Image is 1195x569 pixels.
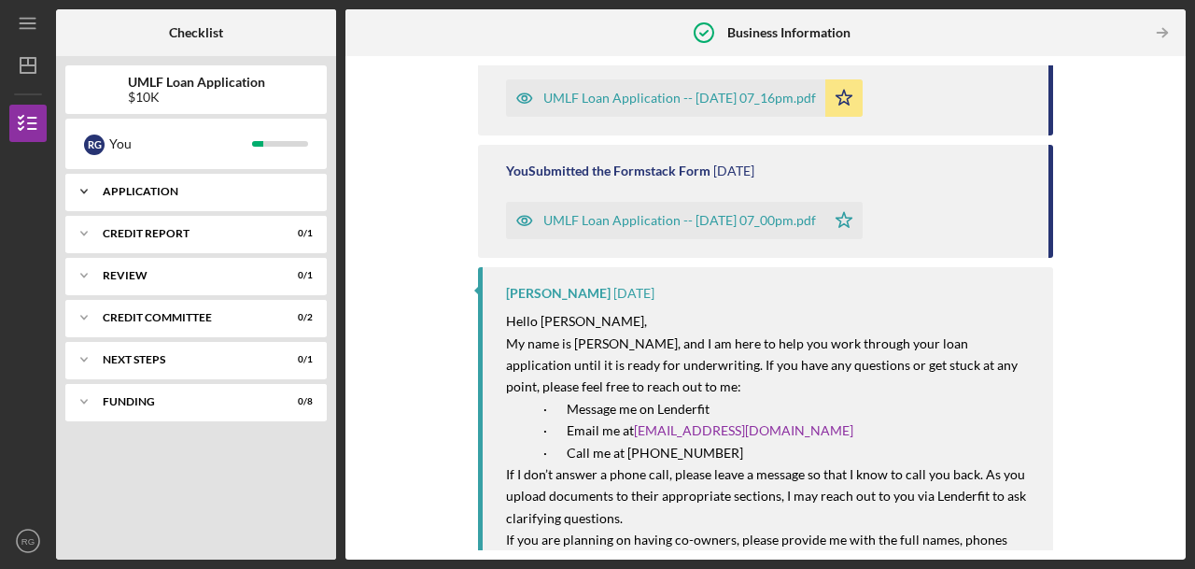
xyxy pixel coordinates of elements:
[21,536,35,547] text: RG
[506,286,611,301] div: [PERSON_NAME]
[506,313,647,329] span: Hello [PERSON_NAME],
[543,445,547,461] span: ·
[727,25,851,40] b: Business Information
[103,396,266,407] div: Funding
[103,186,303,197] div: Application
[279,354,313,365] div: 0 / 1
[543,213,816,228] div: UMLF Loan Application -- [DATE] 07_00pm.pdf
[567,401,710,417] span: Message me on Lenderfit
[506,202,863,239] button: UMLF Loan Application -- [DATE] 07_00pm.pdf
[567,445,743,461] span: Call me at [PHONE_NUMBER]
[84,135,105,155] div: R G
[279,396,313,407] div: 0 / 8
[103,312,266,323] div: Credit Committee
[543,91,816,106] div: UMLF Loan Application -- [DATE] 07_16pm.pdf
[103,270,266,281] div: Review
[506,335,1020,395] span: My name is [PERSON_NAME], and I am here to help you work through your loan application until it i...
[567,422,634,438] span: Email me at
[279,312,313,323] div: 0 / 2
[279,270,313,281] div: 0 / 1
[506,79,863,117] button: UMLF Loan Application -- [DATE] 07_16pm.pdf
[279,228,313,239] div: 0 / 1
[103,228,266,239] div: Credit report
[103,354,266,365] div: Next Steps
[506,466,1029,526] span: If I don’t answer a phone call, please leave a message so that I know to call you back. As you up...
[543,401,547,417] span: ·
[169,25,223,40] b: Checklist
[613,286,654,301] time: 2025-08-11 22:24
[543,422,547,438] span: ·
[109,128,252,160] div: You
[128,90,265,105] div: $10K
[634,422,853,438] a: [EMAIL_ADDRESS][DOMAIN_NAME]
[9,522,47,560] button: RG
[713,164,754,178] time: 2025-08-11 23:00
[506,164,710,178] div: You Submitted the Formstack Form
[128,75,265,90] b: UMLF Loan Application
